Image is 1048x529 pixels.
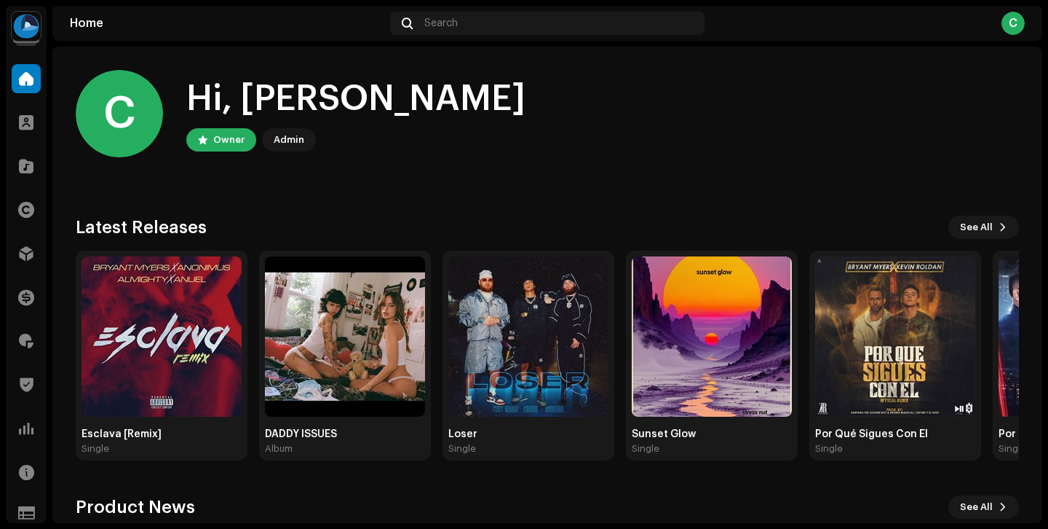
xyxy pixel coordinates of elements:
div: C [1001,12,1025,35]
div: Single [82,443,109,455]
div: Album [265,443,293,455]
button: See All [948,495,1019,519]
img: 012808f8-248c-4a6c-b781-5074d286f289 [815,256,975,417]
div: Single [448,443,476,455]
div: Hi, [PERSON_NAME] [186,76,525,122]
h3: Product News [76,495,195,519]
div: Sunset Glow [632,428,792,440]
div: DADDY ISSUES [265,428,425,440]
img: 5b66c9ec-8cc3-4ace-a998-e2e8eb96ef91 [448,256,608,417]
div: Single [815,443,843,455]
img: 966ac19b-3fdb-4bd3-af7e-f703e8bcd28e [265,256,425,417]
span: Search [424,17,458,29]
span: See All [960,213,993,242]
img: 008f9628-5f7e-467a-9656-7d3847579efe [632,256,792,417]
div: Home [70,17,384,29]
div: Single [999,443,1026,455]
h3: Latest Releases [76,216,207,239]
div: Loser [448,428,608,440]
img: 698a801e-5975-4290-82da-ec6f24bb7291 [82,256,242,417]
div: Single [632,443,659,455]
span: See All [960,493,993,522]
img: 31a4402c-14a3-4296-bd18-489e15b936d7 [12,12,41,41]
div: Esclava [Remix] [82,428,242,440]
div: Por Qué Sigues Con Él [815,428,975,440]
div: C [76,70,163,157]
div: Owner [213,131,245,149]
button: See All [948,216,1019,239]
div: Admin [274,131,304,149]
